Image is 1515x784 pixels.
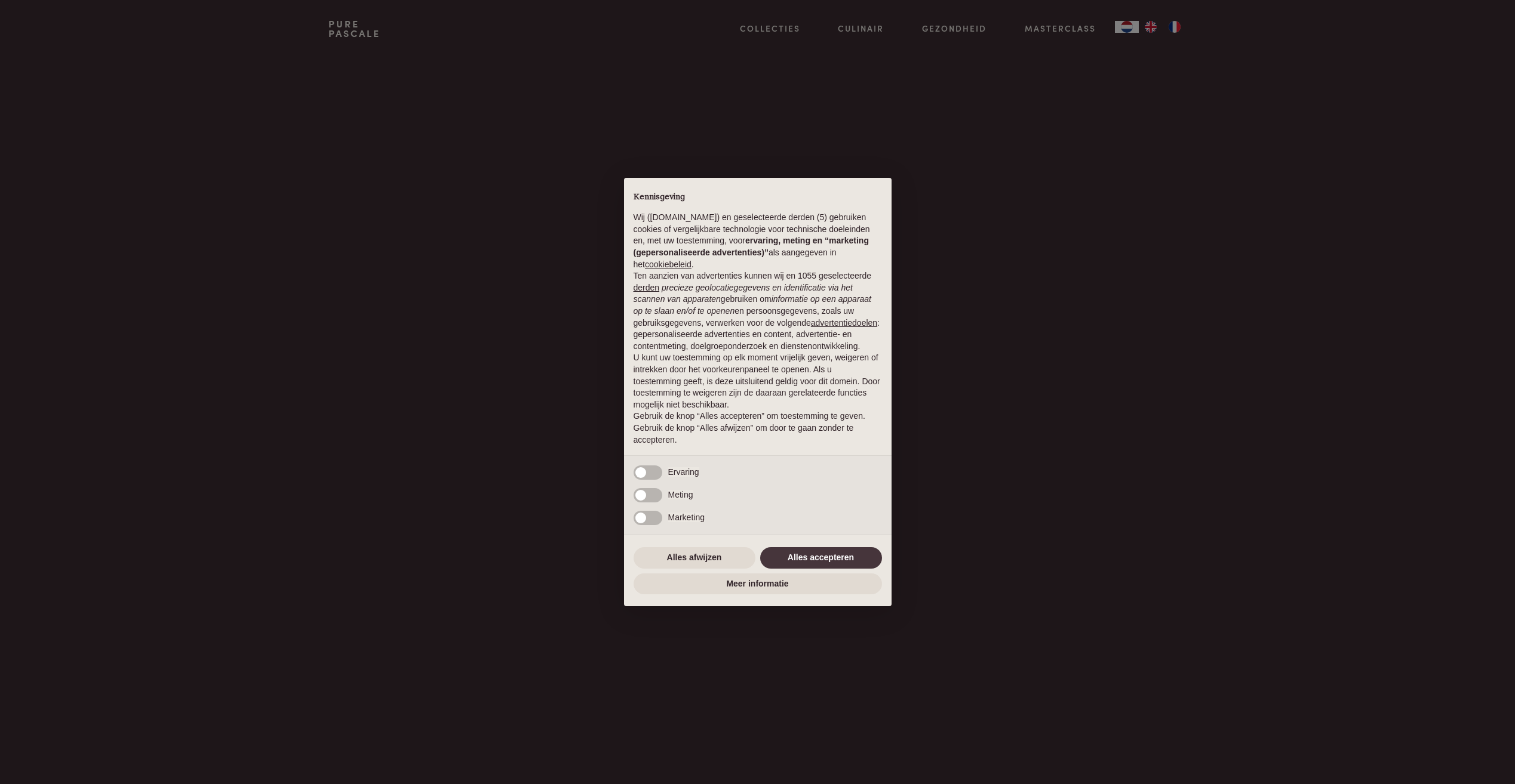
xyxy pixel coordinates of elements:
[668,490,693,499] span: Meting
[634,212,882,270] p: Wij ([DOMAIN_NAME]) en geselecteerde derden (5) gebruiken cookies of vergelijkbare technologie vo...
[634,352,882,410] p: U kunt uw toestemming op elk moment vrijelijk geven, weigeren of intrekken door het voorkeurenpan...
[634,270,882,352] p: Ten aanzien van advertenties kunnen wij en 1055 geselecteerde gebruiken om en persoonsgegevens, z...
[634,192,882,203] h2: Kennisgeving
[634,410,882,446] p: Gebruik de knop “Alles accepteren” om toestemming te geven. Gebruik de knop “Alles afwijzen” om d...
[634,236,869,257] strong: ervaring, meting en “marketing (gepersonaliseerde advertenties)”
[634,547,755,569] button: Alles afwijzen
[668,467,699,477] span: Ervaring
[668,513,705,522] span: Marketing
[634,282,660,294] button: derden
[634,294,872,316] em: informatie op een apparaat op te slaan en/of te openen
[760,547,882,569] button: Alles accepteren
[634,283,853,304] em: precieze geolocatiegegevens en identificatie via het scannen van apparaten
[645,260,692,269] a: cookiebeleid
[811,317,877,329] button: advertentiedoelen
[634,573,882,595] button: Meer informatie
